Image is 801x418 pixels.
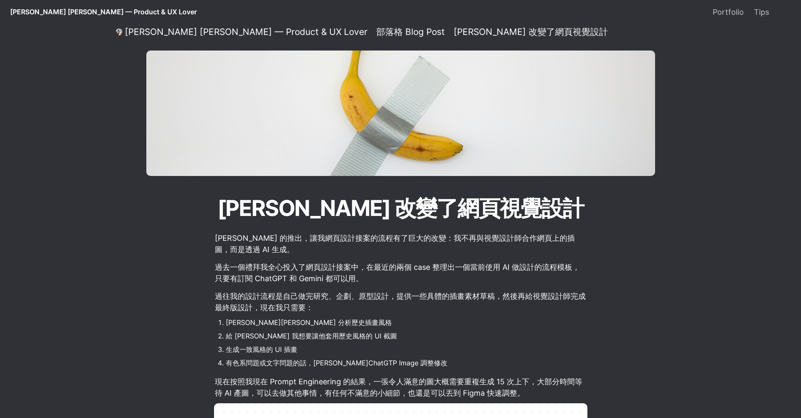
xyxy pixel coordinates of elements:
[226,316,587,329] li: [PERSON_NAME][PERSON_NAME] 分析歷史插畫風格
[10,8,197,16] span: [PERSON_NAME] [PERSON_NAME] — Product & UX Lover
[113,27,370,37] a: [PERSON_NAME] [PERSON_NAME] — Product & UX Lover
[125,27,367,37] div: [PERSON_NAME] [PERSON_NAME] — Product & UX Lover
[226,330,587,342] li: 給 [PERSON_NAME] 我想要讓他套用歷史風格的 UI 截圖
[226,343,587,356] li: 生成一致風格的 UI 插畫
[376,27,445,37] div: 部落格 Blog Post
[174,191,628,226] h1: [PERSON_NAME] 改變了網頁視覺設計
[374,27,447,37] a: 部落格 Blog Post
[448,29,450,36] span: /
[214,260,587,285] p: 過去一個禮拜我全心投入了網頁設計接案中，在最近的兩個 case 整理出一個當前使用 AI 做設計的流程模板，只要有訂閱 ChatGPT 和 Gemini 都可以用。
[214,375,587,400] p: 現在按照我現在 Prompt Engineering 的結果，一張令人滿意的圖大概需要重複生成 15 次上下，大部分時間等待 AI 產圖，可以去做其他事情，有任何不滿意的小細節，也還是可以丟到 ...
[214,289,587,314] p: 過往我的設計流程是自己做完研究、企劃、原型設計，提供一些具體的插畫素材草稿，然後再給視覺設計師完成最終版設計，現在我只需要：
[226,357,587,369] li: 有色系問題或文字問題的話，[PERSON_NAME]ChatGTP Image 調整修改
[214,231,587,256] p: [PERSON_NAME] 的推出，讓我網頁設計接案的流程有了巨大的改變：我不再與視覺設計師合作網頁上的插圖，而是透過 AI 生成。
[116,29,122,35] img: Daniel Lee — Product & UX Lover
[371,29,373,36] span: /
[451,27,611,37] a: [PERSON_NAME] 改變了網頁視覺設計
[146,51,655,176] img: Nano Banana 改變了網頁視覺設計
[454,27,608,37] div: [PERSON_NAME] 改變了網頁視覺設計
